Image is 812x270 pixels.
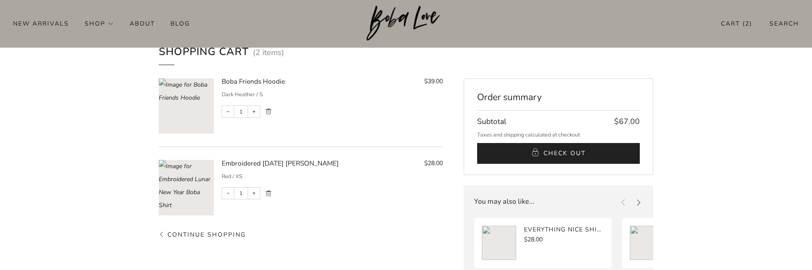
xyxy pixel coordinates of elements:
[745,20,750,28] items-count: 2
[721,16,752,31] span: Cart ( )
[474,196,617,208] p: You may also like...
[170,16,190,30] a: Blog
[222,159,413,168] a: Embroidered [DATE] [PERSON_NAME]
[222,188,234,199] button: Reduce item quantity by one
[222,159,339,168] cart-item-title: Embroidered [DATE] [PERSON_NAME]
[262,47,282,58] info-content: items
[85,16,114,30] a: Shop
[367,6,446,41] img: Boba Love
[255,47,260,58] items-count: 2
[367,6,446,42] a: Boba Love
[248,188,260,199] button: Increase item quantity by one
[614,116,640,127] cart-total: $67.00
[13,16,69,30] a: New Arrivals
[424,77,443,85] money-amount: $39.00
[159,43,249,65] h1: Shopping Cart
[222,77,285,86] cart-item-title: Boba Friends Hoodie
[253,44,284,61] cart-quantity-info: ( )
[222,91,263,98] property-value: Dark Heather / S
[222,77,413,86] a: Boba Friends Hoodie
[477,131,640,139] p: Taxes and shipping calculated at checkout
[477,84,640,111] div: Order summary
[159,160,214,215] a: Image for Embroidered Lunar New Year Boba Shirt Loading image: Image for Embroidered Lunar New Ye...
[248,106,260,117] button: Increase item quantity by one
[130,16,155,30] a: About
[477,116,506,127] span: Subtotal
[424,159,443,167] money-amount: $28.00
[222,172,242,180] property-value: Red / XS
[159,78,214,133] a: Image for Boba Friends Hoodie Loading image: Image for Boba Friends Hoodie
[477,143,640,164] button: Check Out
[222,106,234,117] button: Reduce item quantity by one
[769,16,799,31] a: Search
[544,147,586,160] span: Check Out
